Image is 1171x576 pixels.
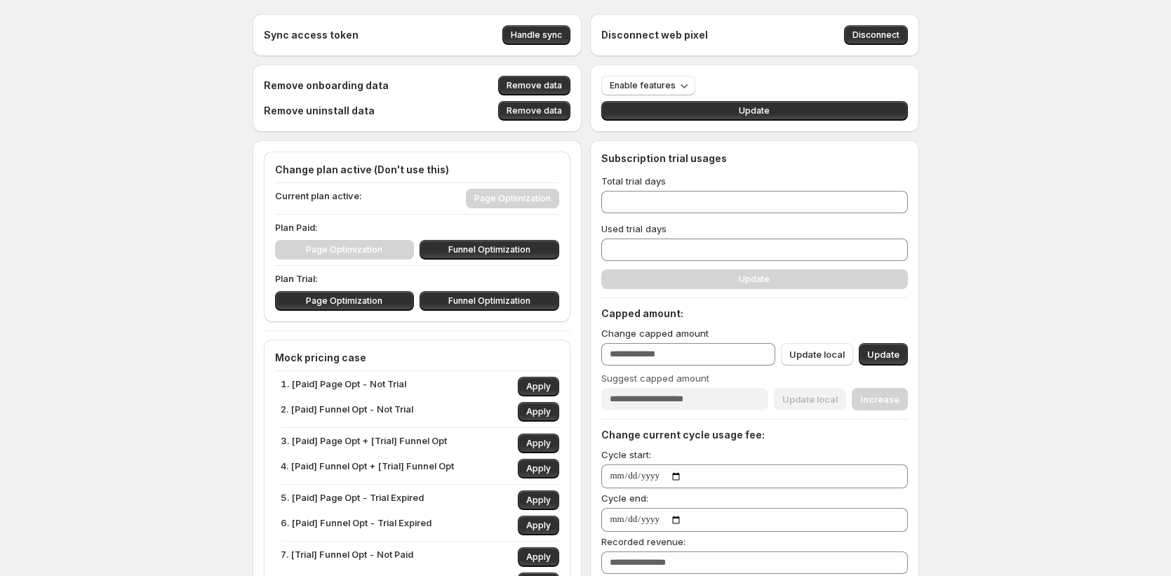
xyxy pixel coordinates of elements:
[526,406,551,417] span: Apply
[601,101,908,121] button: Update
[502,25,570,45] button: Handle sync
[526,520,551,531] span: Apply
[275,163,559,177] h4: Change plan active (Don't use this)
[844,25,908,45] button: Disconnect
[281,459,454,478] p: 4. [Paid] Funnel Opt + [Trial] Funnel Opt
[601,373,709,384] span: Suggest capped amount
[739,105,770,116] span: Update
[275,272,559,286] p: Plan Trial:
[526,463,551,474] span: Apply
[275,291,415,311] button: Page Optimization
[275,351,559,365] h4: Mock pricing case
[601,223,667,234] span: Used trial days
[507,80,562,91] span: Remove data
[511,29,562,41] span: Handle sync
[601,493,648,504] span: Cycle end:
[610,80,676,91] span: Enable features
[420,291,559,311] button: Funnel Optimization
[264,79,389,93] h4: Remove onboarding data
[601,28,708,42] h4: Disconnect web pixel
[601,76,695,95] button: Enable features
[526,495,551,506] span: Apply
[518,490,559,510] button: Apply
[281,547,413,567] p: 7. [Trial] Funnel Opt - Not Paid
[526,438,551,449] span: Apply
[601,175,666,187] span: Total trial days
[601,152,727,166] h4: Subscription trial usages
[448,295,530,307] span: Funnel Optimization
[518,516,559,535] button: Apply
[507,105,562,116] span: Remove data
[601,449,651,460] span: Cycle start:
[518,402,559,422] button: Apply
[498,76,570,95] button: Remove data
[859,343,908,366] button: Update
[601,536,685,547] span: Recorded revenue:
[306,295,382,307] span: Page Optimization
[867,347,899,361] span: Update
[281,377,406,396] p: 1. [Paid] Page Opt - Not Trial
[281,516,431,535] p: 6. [Paid] Funnel Opt - Trial Expired
[518,547,559,567] button: Apply
[518,434,559,453] button: Apply
[601,328,709,339] span: Change capped amount
[526,551,551,563] span: Apply
[518,377,559,396] button: Apply
[264,104,375,118] h4: Remove uninstall data
[281,490,424,510] p: 5. [Paid] Page Opt - Trial Expired
[601,428,908,442] h4: Change current cycle usage fee:
[781,343,853,366] button: Update local
[789,347,845,361] span: Update local
[275,189,362,208] p: Current plan active:
[420,240,559,260] button: Funnel Optimization
[264,28,359,42] h4: Sync access token
[448,244,530,255] span: Funnel Optimization
[275,220,559,234] p: Plan Paid:
[281,434,447,453] p: 3. [Paid] Page Opt + [Trial] Funnel Opt
[601,307,908,321] h4: Capped amount:
[518,459,559,478] button: Apply
[526,381,551,392] span: Apply
[281,402,413,422] p: 2. [Paid] Funnel Opt - Not Trial
[852,29,899,41] span: Disconnect
[498,101,570,121] button: Remove data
